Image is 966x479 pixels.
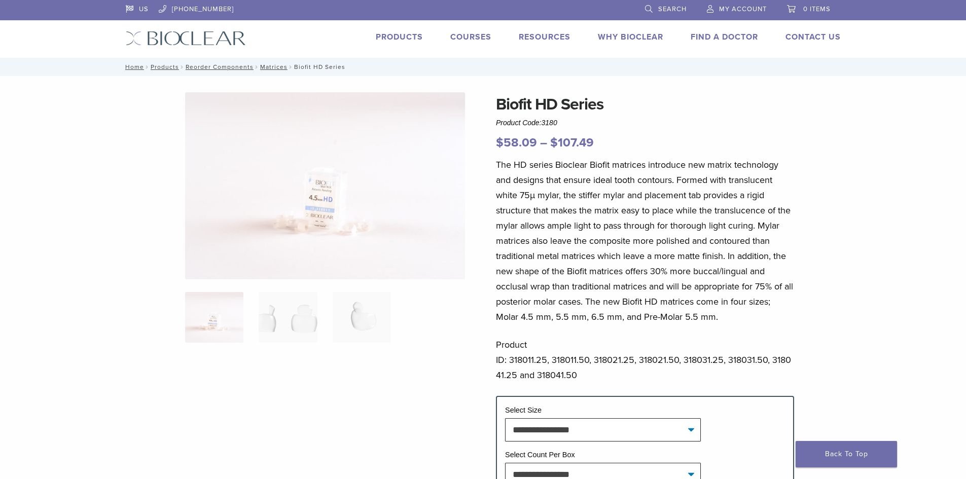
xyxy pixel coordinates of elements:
[542,119,557,127] span: 3180
[505,406,542,414] label: Select Size
[598,32,663,42] a: Why Bioclear
[122,63,144,70] a: Home
[185,92,465,279] img: Posterior Biofit HD Series Matrices
[519,32,570,42] a: Resources
[144,64,151,69] span: /
[333,292,391,343] img: Biofit HD Series - Image 3
[450,32,491,42] a: Courses
[505,451,575,459] label: Select Count Per Box
[185,292,243,343] img: Posterior-Biofit-HD-Series-Matrices-324x324.jpg
[803,5,831,13] span: 0 items
[496,119,557,127] span: Product Code:
[550,135,558,150] span: $
[796,441,897,467] a: Back To Top
[496,135,537,150] bdi: 58.09
[496,135,504,150] span: $
[691,32,758,42] a: Find A Doctor
[658,5,687,13] span: Search
[118,58,848,76] nav: Biofit HD Series
[496,157,794,324] p: The HD series Bioclear Biofit matrices introduce new matrix technology and designs that ensure id...
[151,63,179,70] a: Products
[186,63,254,70] a: Reorder Components
[540,135,547,150] span: –
[254,64,260,69] span: /
[496,92,794,117] h1: Biofit HD Series
[259,292,317,343] img: Biofit HD Series - Image 2
[785,32,841,42] a: Contact Us
[260,63,288,70] a: Matrices
[496,337,794,383] p: Product ID: 318011.25, 318011.50, 318021.25, 318021.50, 318031.25, 318031.50, 318041.25 and 31804...
[179,64,186,69] span: /
[288,64,294,69] span: /
[550,135,594,150] bdi: 107.49
[719,5,767,13] span: My Account
[376,32,423,42] a: Products
[126,31,246,46] img: Bioclear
